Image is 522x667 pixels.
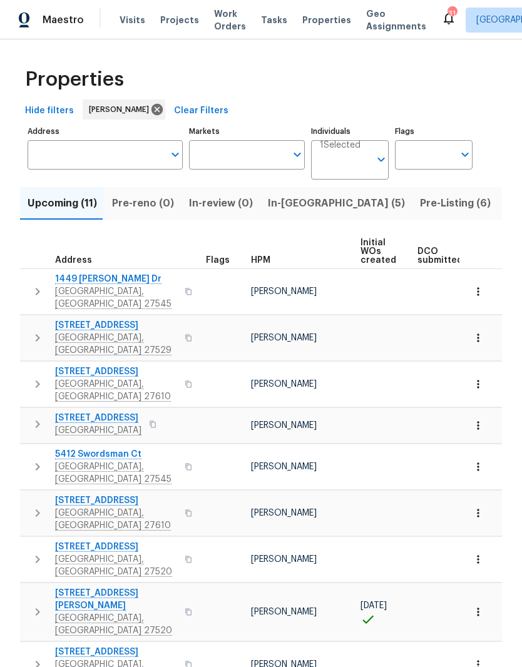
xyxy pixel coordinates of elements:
label: Flags [395,128,473,135]
span: [PERSON_NAME] [251,380,317,389]
button: Open [456,146,474,163]
span: Properties [25,73,124,86]
label: Markets [189,128,305,135]
button: Open [289,146,306,163]
span: [PERSON_NAME] [251,421,317,430]
span: Work Orders [214,8,246,33]
span: [DATE] [361,601,387,610]
button: Hide filters [20,99,79,123]
span: 1 Selected [320,140,361,151]
span: DCO submitted [417,247,463,265]
span: Hide filters [25,103,74,119]
span: HPM [251,256,270,265]
label: Individuals [311,128,389,135]
label: Address [28,128,183,135]
span: In-[GEOGRAPHIC_DATA] (5) [268,195,405,212]
span: Clear Filters [174,103,228,119]
span: Properties [302,14,351,26]
div: 31 [448,8,456,20]
span: Pre-Listing (6) [420,195,491,212]
span: Initial WOs created [361,238,396,265]
button: Clear Filters [169,99,233,123]
span: Geo Assignments [366,8,426,33]
span: Flags [206,256,230,265]
span: Address [55,256,92,265]
span: [PERSON_NAME] [251,462,317,471]
span: [PERSON_NAME] [251,333,317,342]
button: Open [372,151,390,168]
span: Upcoming (11) [28,195,97,212]
span: Tasks [261,16,287,24]
span: Visits [120,14,145,26]
span: [PERSON_NAME] [251,555,317,564]
span: Pre-reno (0) [112,195,174,212]
span: In-review (0) [189,195,253,212]
div: [PERSON_NAME] [83,99,165,120]
span: Projects [160,14,199,26]
button: Open [166,146,184,163]
span: Maestro [43,14,84,26]
span: [PERSON_NAME] [251,287,317,296]
span: [PERSON_NAME] [89,103,154,116]
span: [PERSON_NAME] [251,509,317,517]
span: [PERSON_NAME] [251,608,317,616]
